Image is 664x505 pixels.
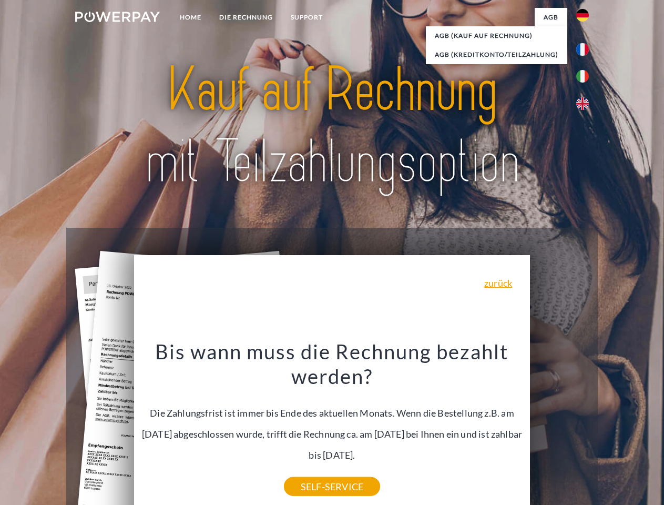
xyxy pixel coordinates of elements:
[282,8,332,27] a: SUPPORT
[484,278,512,288] a: zurück
[210,8,282,27] a: DIE RECHNUNG
[171,8,210,27] a: Home
[140,339,524,389] h3: Bis wann muss die Rechnung bezahlt werden?
[535,8,567,27] a: agb
[284,477,380,496] a: SELF-SERVICE
[426,26,567,45] a: AGB (Kauf auf Rechnung)
[140,339,524,487] div: Die Zahlungsfrist ist immer bis Ende des aktuellen Monats. Wenn die Bestellung z.B. am [DATE] abg...
[75,12,160,22] img: logo-powerpay-white.svg
[576,97,589,110] img: en
[576,9,589,22] img: de
[576,43,589,56] img: fr
[426,45,567,64] a: AGB (Kreditkonto/Teilzahlung)
[576,70,589,83] img: it
[100,50,564,201] img: title-powerpay_de.svg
